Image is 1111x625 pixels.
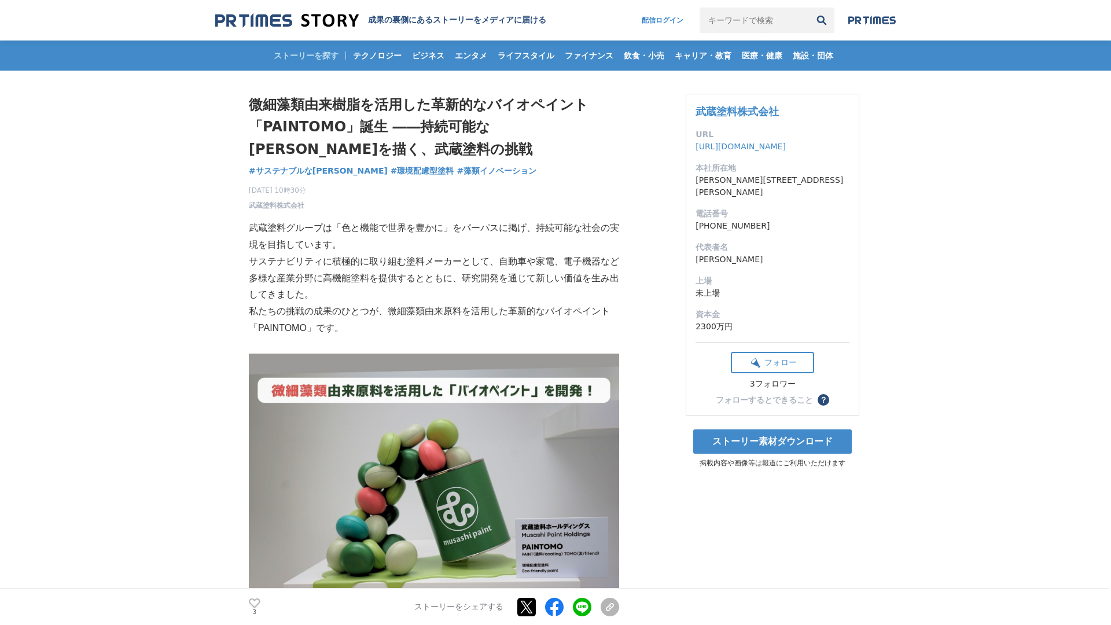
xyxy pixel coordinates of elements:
input: キーワードで検索 [700,8,809,33]
a: 医療・健康 [737,41,787,71]
span: 施設・団体 [788,50,838,61]
a: 武蔵塗料株式会社 [249,200,304,211]
a: 施設・団体 [788,41,838,71]
span: 飲食・小売 [619,50,669,61]
span: ライフスタイル [493,50,559,61]
dd: [PHONE_NUMBER] [696,220,849,232]
img: thumbnail_b7f7ef30-83c5-11f0-b6d8-d129f6f27462.jpg [249,354,619,601]
img: 成果の裏側にあるストーリーをメディアに届ける [215,13,359,28]
a: キャリア・教育 [670,41,736,71]
h1: 微細藻類由来樹脂を活用した革新的なバイオペイント「PAINTOMO」誕生 ――持続可能な[PERSON_NAME]を描く、武蔵塗料の挑戦 [249,94,619,160]
span: テクノロジー [348,50,406,61]
p: 私たちの挑戦の成果のひとつが、微細藻類由来原料を活用した革新的なバイオペイント「PAINTOMO」です。 [249,303,619,337]
dt: 本社所在地 [696,162,849,174]
img: prtimes [848,16,896,25]
dt: 資本金 [696,308,849,321]
span: #藻類イノベーション [457,166,536,176]
a: ファイナンス [560,41,618,71]
a: ストーリー素材ダウンロード [693,429,852,454]
a: 武蔵塗料株式会社 [696,105,779,117]
a: [URL][DOMAIN_NAME] [696,142,786,151]
a: #環境配慮型塗料 [391,165,454,177]
p: ストーリーをシェアする [414,602,503,612]
p: サステナビリティに積極的に取り組む塗料メーカーとして、自動車や家電、電子機器など多様な産業分野に高機能塗料を提供するとともに、研究開発を通じて新しい価値を生み出してきました。 [249,253,619,303]
dd: 未上場 [696,287,849,299]
span: キャリア・教育 [670,50,736,61]
a: ライフスタイル [493,41,559,71]
button: 検索 [809,8,834,33]
p: 3 [249,609,260,615]
p: 掲載内容や画像等は報道にご利用いただけます [686,458,859,468]
a: #藻類イノベーション [457,165,536,177]
dt: 上場 [696,275,849,287]
dd: [PERSON_NAME][STREET_ADDRESS][PERSON_NAME] [696,174,849,198]
dt: URL [696,128,849,141]
span: ？ [819,396,827,404]
div: 3フォロワー [731,379,814,389]
a: 配信ログイン [630,8,695,33]
a: エンタメ [450,41,492,71]
dd: 2300万円 [696,321,849,333]
button: フォロー [731,352,814,373]
span: ビジネス [407,50,449,61]
button: ？ [818,394,829,406]
span: 医療・健康 [737,50,787,61]
a: ビジネス [407,41,449,71]
h2: 成果の裏側にあるストーリーをメディアに届ける [368,15,546,25]
div: フォローするとできること [716,396,813,404]
dt: 電話番号 [696,208,849,220]
a: 飲食・小売 [619,41,669,71]
a: テクノロジー [348,41,406,71]
a: #サステナブルな[PERSON_NAME] [249,165,388,177]
span: #環境配慮型塗料 [391,166,454,176]
dd: [PERSON_NAME] [696,253,849,266]
a: 成果の裏側にあるストーリーをメディアに届ける 成果の裏側にあるストーリーをメディアに届ける [215,13,546,28]
p: 武蔵塗料グループは「色と機能で世界を豊かに」をパーパスに掲げ、持続可能な社会の実現を目指しています。 [249,220,619,253]
span: [DATE] 10時30分 [249,185,306,196]
span: エンタメ [450,50,492,61]
dt: 代表者名 [696,241,849,253]
span: #サステナブルな[PERSON_NAME] [249,166,388,176]
span: ファイナンス [560,50,618,61]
